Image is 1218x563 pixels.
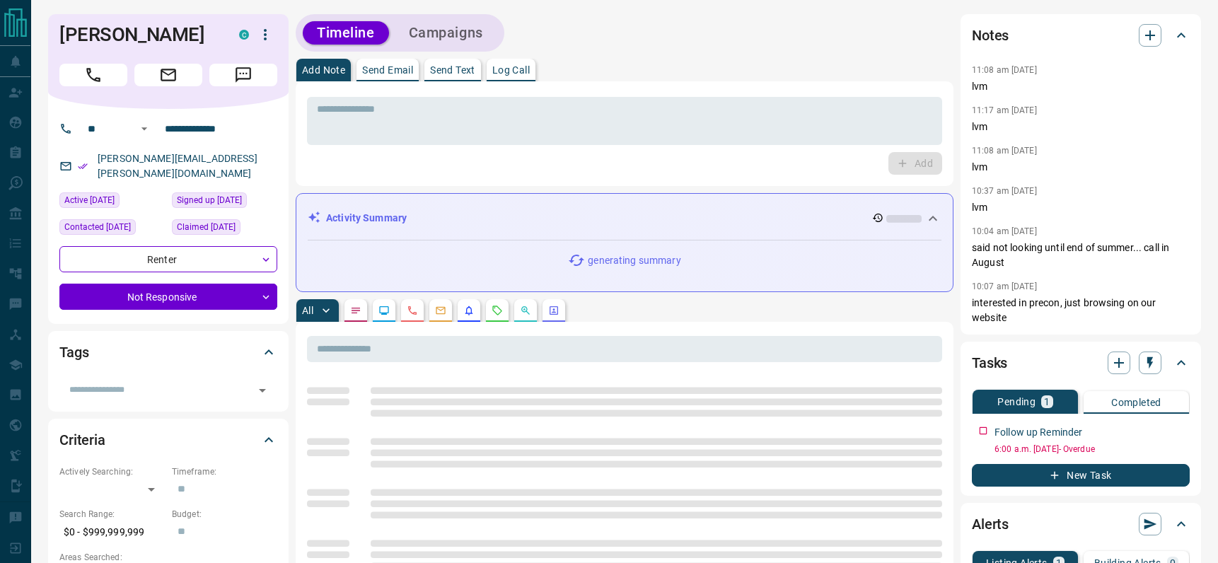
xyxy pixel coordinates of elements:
p: said not looking until end of summer... call in August [972,240,1190,270]
div: Renter [59,246,277,272]
p: All [302,306,313,315]
button: Campaigns [395,21,497,45]
span: Email [134,64,202,86]
p: lvm [972,200,1190,215]
div: Thu Aug 14 2025 [59,192,165,212]
p: Add Note [302,65,345,75]
h1: [PERSON_NAME] [59,23,218,46]
h2: Criteria [59,429,105,451]
p: Timeframe: [172,465,277,478]
h2: Alerts [972,513,1009,535]
h2: Tags [59,341,88,364]
p: Pending [997,397,1036,407]
p: Send Text [430,65,475,75]
span: Contacted [DATE] [64,220,131,234]
span: Call [59,64,127,86]
div: Mon Sep 18 2023 [59,219,165,239]
div: Not Responsive [59,284,277,310]
p: lvm [972,79,1190,94]
div: Notes [972,18,1190,52]
p: Completed [1111,397,1161,407]
p: generating summary [588,253,680,268]
div: Tags [59,335,277,369]
p: Actively Searching: [59,465,165,478]
svg: Email Verified [78,161,88,171]
p: Follow up Reminder [994,425,1082,440]
p: 11:08 am [DATE] [972,65,1037,75]
span: Message [209,64,277,86]
svg: Listing Alerts [463,305,475,316]
p: 1 [1044,397,1050,407]
span: Active [DATE] [64,193,115,207]
button: Open [253,381,272,400]
div: Criteria [59,423,277,457]
p: interested in precon, just browsing on our website [972,296,1190,325]
button: Timeline [303,21,389,45]
svg: Lead Browsing Activity [378,305,390,316]
div: Alerts [972,507,1190,541]
p: Log Call [492,65,530,75]
span: Signed up [DATE] [177,193,242,207]
svg: Agent Actions [548,305,559,316]
h2: Notes [972,24,1009,47]
a: [PERSON_NAME][EMAIL_ADDRESS][PERSON_NAME][DOMAIN_NAME] [98,153,257,179]
div: Wed Aug 23 2023 [172,219,277,239]
div: Activity Summary [308,205,941,231]
p: lvm [972,160,1190,175]
p: 11:08 am [DATE] [972,146,1037,156]
svg: Opportunities [520,305,531,316]
div: condos.ca [239,30,249,40]
p: 10:04 am [DATE] [972,226,1037,236]
p: Search Range: [59,508,165,521]
p: lvm [972,120,1190,134]
p: 6:00 a.m. [DATE] - Overdue [994,443,1190,455]
p: $0 - $999,999,999 [59,521,165,544]
div: Wed Apr 15 2020 [172,192,277,212]
button: New Task [972,464,1190,487]
p: Send Email [362,65,413,75]
h2: Tasks [972,352,1007,374]
svg: Emails [435,305,446,316]
p: Activity Summary [326,211,407,226]
div: Tasks [972,346,1190,380]
svg: Calls [407,305,418,316]
p: Budget: [172,508,277,521]
p: 11:17 am [DATE] [972,105,1037,115]
svg: Notes [350,305,361,316]
span: Claimed [DATE] [177,220,236,234]
p: 10:07 am [DATE] [972,281,1037,291]
button: Open [136,120,153,137]
svg: Requests [492,305,503,316]
p: 10:37 am [DATE] [972,186,1037,196]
